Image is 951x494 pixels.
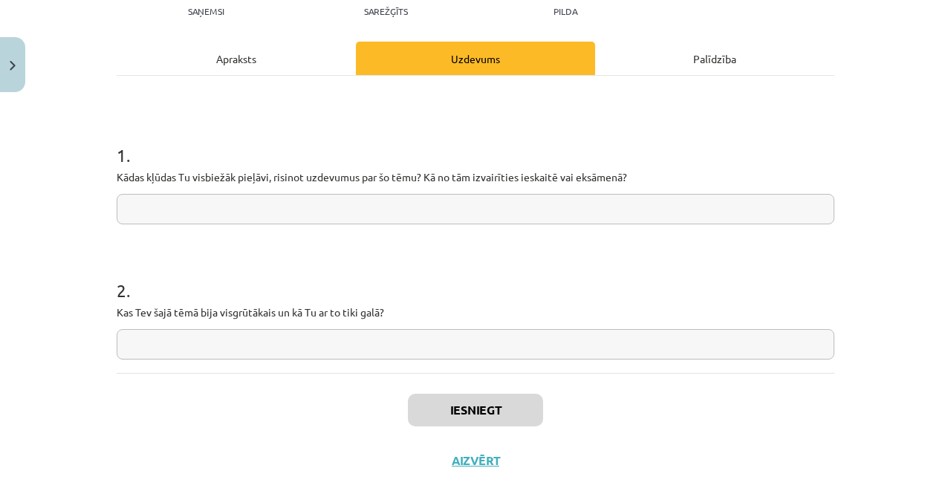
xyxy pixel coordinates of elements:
h1: 2 . [117,254,834,300]
p: Kas Tev šajā tēmā bija visgrūtākais un kā Tu ar to tiki galā? [117,305,834,320]
div: Apraksts [117,42,356,75]
button: Iesniegt [408,394,543,426]
p: Kādas kļūdas Tu visbiežāk pieļāvi, risinot uzdevumus par šo tēmu? Kā no tām izvairīties ieskaitē ... [117,169,834,185]
button: Aizvērt [447,453,504,468]
img: icon-close-lesson-0947bae3869378f0d4975bcd49f059093ad1ed9edebbc8119c70593378902aed.svg [10,61,16,71]
h1: 1 . [117,119,834,165]
div: Uzdevums [356,42,595,75]
p: pilda [554,6,577,16]
p: Saņemsi [182,6,230,16]
p: Sarežģīts [364,6,408,16]
div: Palīdzība [595,42,834,75]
